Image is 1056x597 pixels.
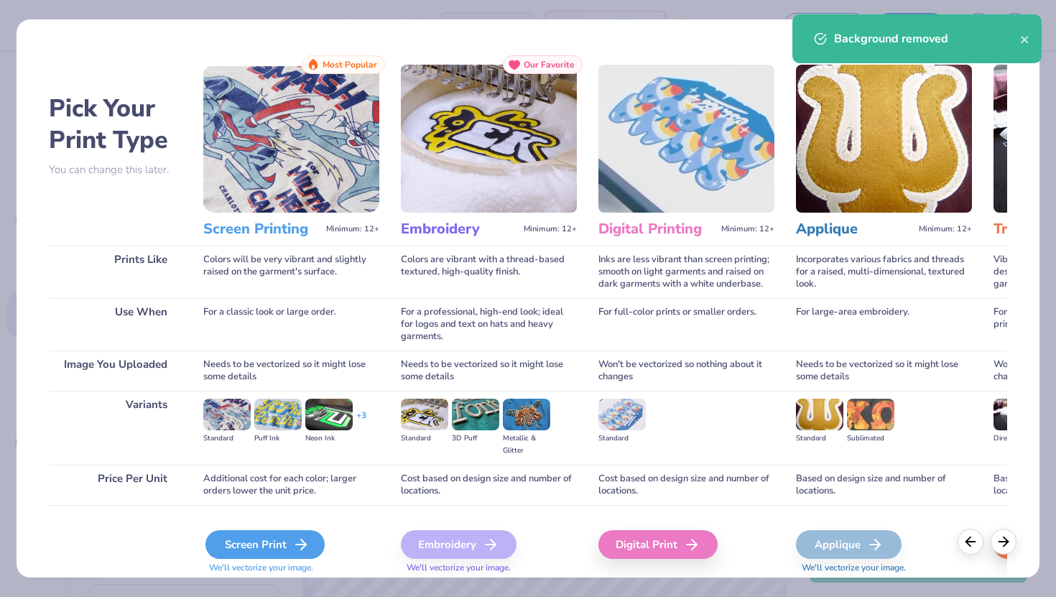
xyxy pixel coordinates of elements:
h3: Screen Printing [203,220,320,239]
div: For a classic look or large order. [203,298,379,351]
div: 3D Puff [452,432,499,445]
div: Image You Uploaded [49,351,182,391]
div: Cost based on design size and number of locations. [401,465,577,505]
h3: Applique [796,220,913,239]
img: Puff Ink [254,399,302,430]
img: Standard [203,399,251,430]
span: We'll vectorize your image. [401,562,577,574]
span: Minimum: 12+ [919,224,972,234]
div: Cost based on design size and number of locations. [598,465,774,505]
img: Sublimated [847,399,894,430]
img: Standard [401,399,448,430]
div: Standard [203,432,251,445]
div: Digital Print [598,530,718,559]
p: You can change this later. [49,164,182,176]
span: We'll vectorize your image. [203,562,379,574]
img: Standard [796,399,843,430]
div: Price Per Unit [49,465,182,505]
span: Most Popular [323,60,377,70]
div: Needs to be vectorized so it might lose some details [796,351,972,391]
h3: Digital Printing [598,220,715,239]
div: Background removed [834,30,1020,47]
img: Metallic & Glitter [503,399,550,430]
img: Direct-to-film [994,399,1041,430]
div: Standard [401,432,448,445]
div: Screen Print [205,530,325,559]
div: Variants [49,391,182,465]
span: Minimum: 12+ [524,224,577,234]
img: Neon Ink [305,399,353,430]
div: Puff Ink [254,432,302,445]
div: Direct-to-film [994,432,1041,445]
div: Applique [796,530,902,559]
button: close [1020,30,1030,47]
img: Standard [598,399,646,430]
div: Metallic & Glitter [503,432,550,457]
img: Screen Printing [203,65,379,213]
img: Applique [796,65,972,213]
div: Colors will be very vibrant and slightly raised on the garment's surface. [203,246,379,298]
div: For large-area embroidery. [796,298,972,351]
div: For full-color prints or smaller orders. [598,298,774,351]
div: Standard [598,432,646,445]
span: We'll vectorize your image. [796,562,972,574]
div: Sublimated [847,432,894,445]
span: Minimum: 12+ [326,224,379,234]
div: Won't be vectorized so nothing about it changes [598,351,774,391]
div: Needs to be vectorized so it might lose some details [203,351,379,391]
h2: Pick Your Print Type [49,93,182,156]
img: 3D Puff [452,399,499,430]
div: Incorporates various fabrics and threads for a raised, multi-dimensional, textured look. [796,246,972,298]
div: + 3 [356,409,366,434]
div: Use When [49,298,182,351]
img: Embroidery [401,65,577,213]
div: Prints Like [49,246,182,298]
div: Inks are less vibrant than screen printing; smooth on light garments and raised on dark garments ... [598,246,774,298]
span: Our Favorite [524,60,575,70]
div: Needs to be vectorized so it might lose some details [401,351,577,391]
div: Embroidery [401,530,517,559]
img: Digital Printing [598,65,774,213]
div: Colors are vibrant with a thread-based textured, high-quality finish. [401,246,577,298]
div: Based on design size and number of locations. [796,465,972,505]
div: Standard [796,432,843,445]
div: For a professional, high-end look; ideal for logos and text on hats and heavy garments. [401,298,577,351]
div: Additional cost for each color; larger orders lower the unit price. [203,465,379,505]
span: Minimum: 12+ [721,224,774,234]
h3: Embroidery [401,220,518,239]
div: Neon Ink [305,432,353,445]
